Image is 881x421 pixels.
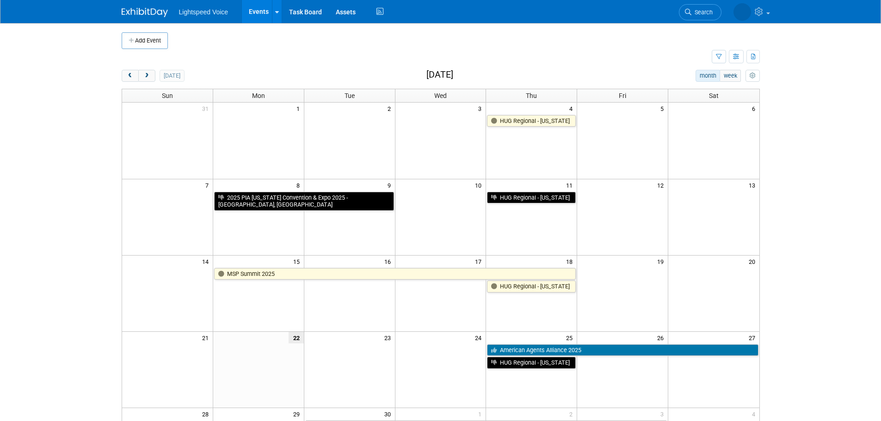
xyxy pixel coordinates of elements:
span: Lightspeed Voice [179,8,228,16]
img: ExhibitDay [122,8,168,17]
a: HUG Regional - [US_STATE] [487,281,576,293]
span: Fri [619,92,626,99]
span: 9 [387,179,395,191]
span: 22 [289,332,304,343]
span: 21 [201,332,213,343]
span: 15 [292,256,304,267]
span: Wed [434,92,447,99]
span: Sat [709,92,719,99]
span: 25 [565,332,577,343]
span: 5 [659,103,668,114]
span: 18 [565,256,577,267]
i: Personalize Calendar [750,73,756,79]
span: 31 [201,103,213,114]
span: 26 [656,332,668,343]
span: 27 [748,332,759,343]
button: next [138,70,155,82]
button: myCustomButton [745,70,759,82]
span: Sun [162,92,173,99]
button: week [720,70,741,82]
span: 4 [751,408,759,420]
h2: [DATE] [426,70,453,80]
span: 4 [568,103,577,114]
span: 20 [748,256,759,267]
span: 23 [383,332,395,343]
span: 8 [296,179,304,191]
span: 13 [748,179,759,191]
span: Thu [526,92,537,99]
span: 10 [474,179,486,191]
span: 12 [656,179,668,191]
span: Tue [345,92,355,99]
span: 3 [659,408,668,420]
a: HUG Regional - [US_STATE] [487,115,576,127]
span: Mon [252,92,265,99]
span: 2 [387,103,395,114]
span: 1 [477,408,486,420]
span: 1 [296,103,304,114]
button: prev [122,70,139,82]
span: 17 [474,256,486,267]
img: Alexis Snowbarger [733,3,751,21]
button: month [696,70,720,82]
span: 29 [292,408,304,420]
button: [DATE] [160,70,184,82]
span: 6 [751,103,759,114]
span: 30 [383,408,395,420]
a: HUG Regional - [US_STATE] [487,192,576,204]
span: 19 [656,256,668,267]
span: 3 [477,103,486,114]
span: 11 [565,179,577,191]
a: Search [679,4,721,20]
span: 2 [568,408,577,420]
span: 16 [383,256,395,267]
a: American Agents Alliance 2025 [487,344,758,356]
button: Add Event [122,32,168,49]
span: 28 [201,408,213,420]
span: 14 [201,256,213,267]
a: HUG Regional - [US_STATE] [487,357,576,369]
a: MSP Summit 2025 [214,268,576,280]
span: 24 [474,332,486,343]
a: 2025 PIA [US_STATE] Convention & Expo 2025 - [GEOGRAPHIC_DATA], [GEOGRAPHIC_DATA] [214,192,394,211]
span: Search [691,9,713,16]
span: 7 [204,179,213,191]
